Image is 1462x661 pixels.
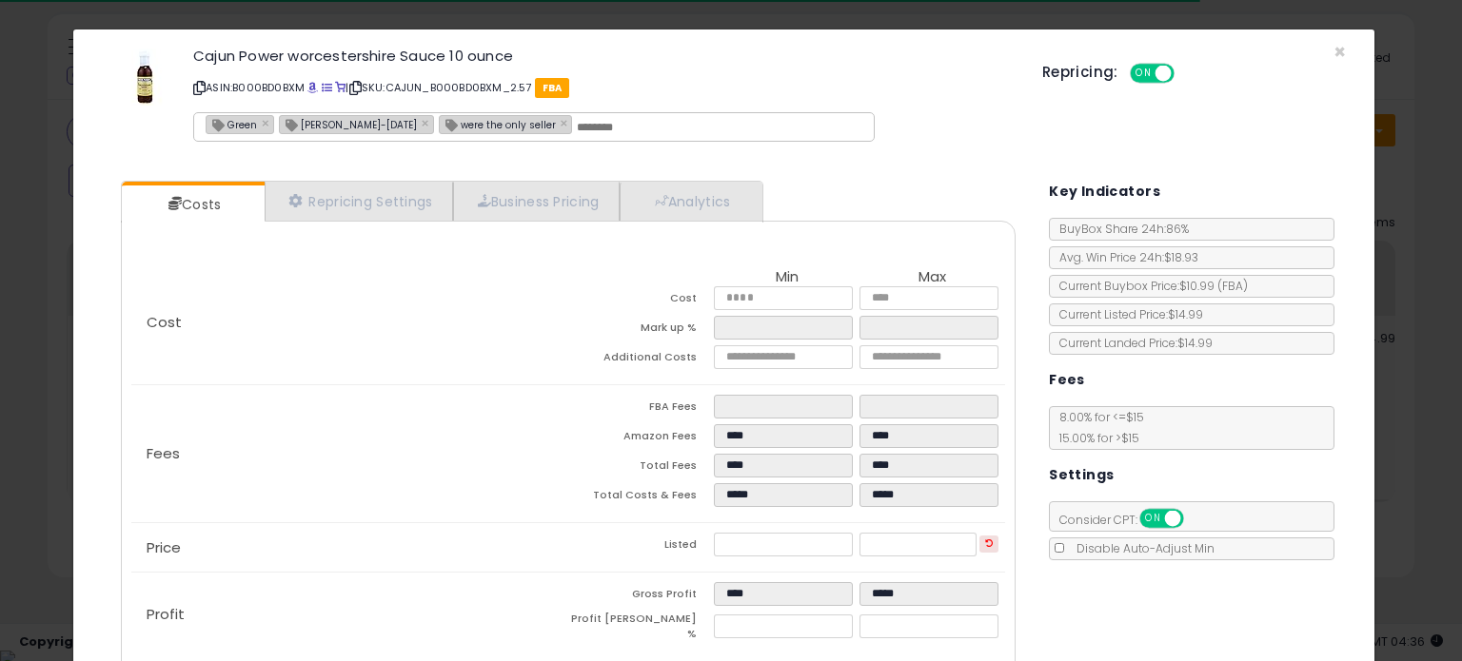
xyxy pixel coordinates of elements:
[262,114,273,131] a: ×
[131,540,568,555] p: Price
[131,607,568,622] p: Profit
[568,316,714,345] td: Mark up %
[1217,278,1248,294] span: ( FBA )
[1049,180,1160,204] h5: Key Indicators
[440,116,556,132] span: were the only seller
[1042,65,1118,80] h5: Repricing:
[1334,38,1346,66] span: ×
[207,116,257,132] span: Green
[1179,278,1248,294] span: $10.99
[568,612,714,647] td: Profit [PERSON_NAME] %
[131,315,568,330] p: Cost
[116,49,173,106] img: 31THczrWWIL._SL60_.jpg
[568,454,714,483] td: Total Fees
[193,49,1014,63] h3: Cajun Power worcestershire Sauce 10 ounce
[1050,306,1203,322] span: Current Listed Price: $14.99
[568,582,714,612] td: Gross Profit
[568,424,714,454] td: Amazon Fees
[1132,66,1156,82] span: ON
[1050,409,1144,446] span: 8.00 % for <= $15
[1171,66,1201,82] span: OFF
[1050,278,1248,294] span: Current Buybox Price:
[131,446,568,461] p: Fees
[568,395,714,424] td: FBA Fees
[307,80,318,95] a: BuyBox page
[122,185,263,224] a: Costs
[1067,540,1215,556] span: Disable Auto-Adjust Min
[620,182,761,221] a: Analytics
[568,533,714,562] td: Listed
[1050,430,1139,446] span: 15.00 % for > $15
[422,114,433,131] a: ×
[265,182,453,221] a: Repricing Settings
[568,345,714,375] td: Additional Costs
[859,269,1005,286] th: Max
[1049,368,1085,392] h5: Fees
[568,286,714,316] td: Cost
[535,78,570,98] span: FBA
[1050,249,1198,265] span: Avg. Win Price 24h: $18.93
[1050,512,1209,528] span: Consider CPT:
[322,80,332,95] a: All offer listings
[453,182,620,221] a: Business Pricing
[1181,511,1212,527] span: OFF
[561,114,572,131] a: ×
[568,483,714,513] td: Total Costs & Fees
[335,80,346,95] a: Your listing only
[280,116,417,132] span: [PERSON_NAME]-[DATE]
[714,269,859,286] th: Min
[1050,335,1213,351] span: Current Landed Price: $14.99
[1050,221,1189,237] span: BuyBox Share 24h: 86%
[1049,463,1114,487] h5: Settings
[193,72,1014,103] p: ASIN: B000BD0BXM | SKU: CAJUN_B000BD0BXM_2.57
[1141,511,1165,527] span: ON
